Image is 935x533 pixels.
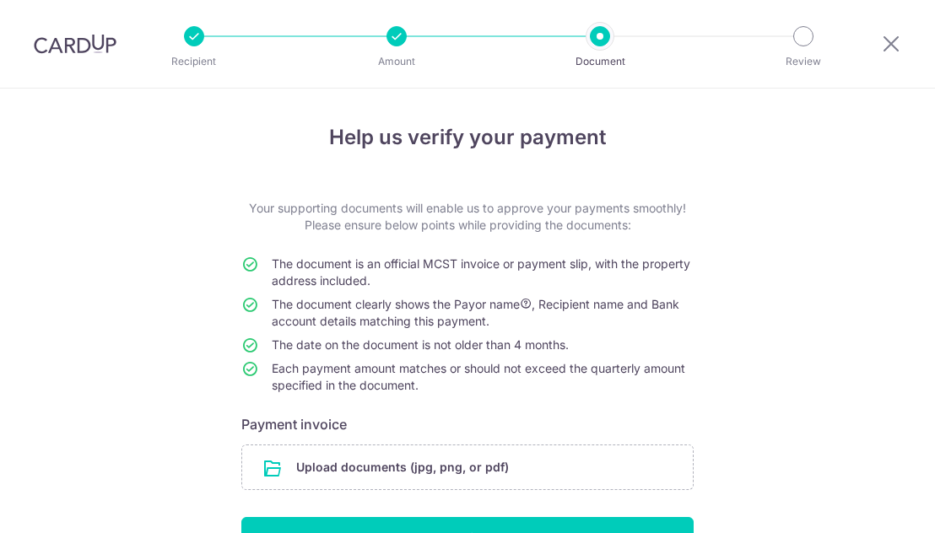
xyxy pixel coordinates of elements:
[241,200,694,234] p: Your supporting documents will enable us to approve your payments smoothly! Please ensure below p...
[272,361,685,392] span: Each payment amount matches or should not exceed the quarterly amount specified in the document.
[241,444,694,490] div: Upload documents (jpg, png, or pdf)
[272,297,679,328] span: The document clearly shows the Payor name , Recipient name and Bank account details matching this...
[741,53,866,70] p: Review
[272,337,569,352] span: The date on the document is not older than 4 months.
[132,53,257,70] p: Recipient
[538,53,662,70] p: Document
[241,122,694,153] h4: Help us verify your payment
[827,482,918,525] iframe: Opens a widget where you can find more information
[34,34,116,54] img: CardUp
[241,414,694,434] h6: Payment invoice
[334,53,459,70] p: Amount
[272,256,690,288] span: The document is an official MCST invoice or payment slip, with the property address included.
